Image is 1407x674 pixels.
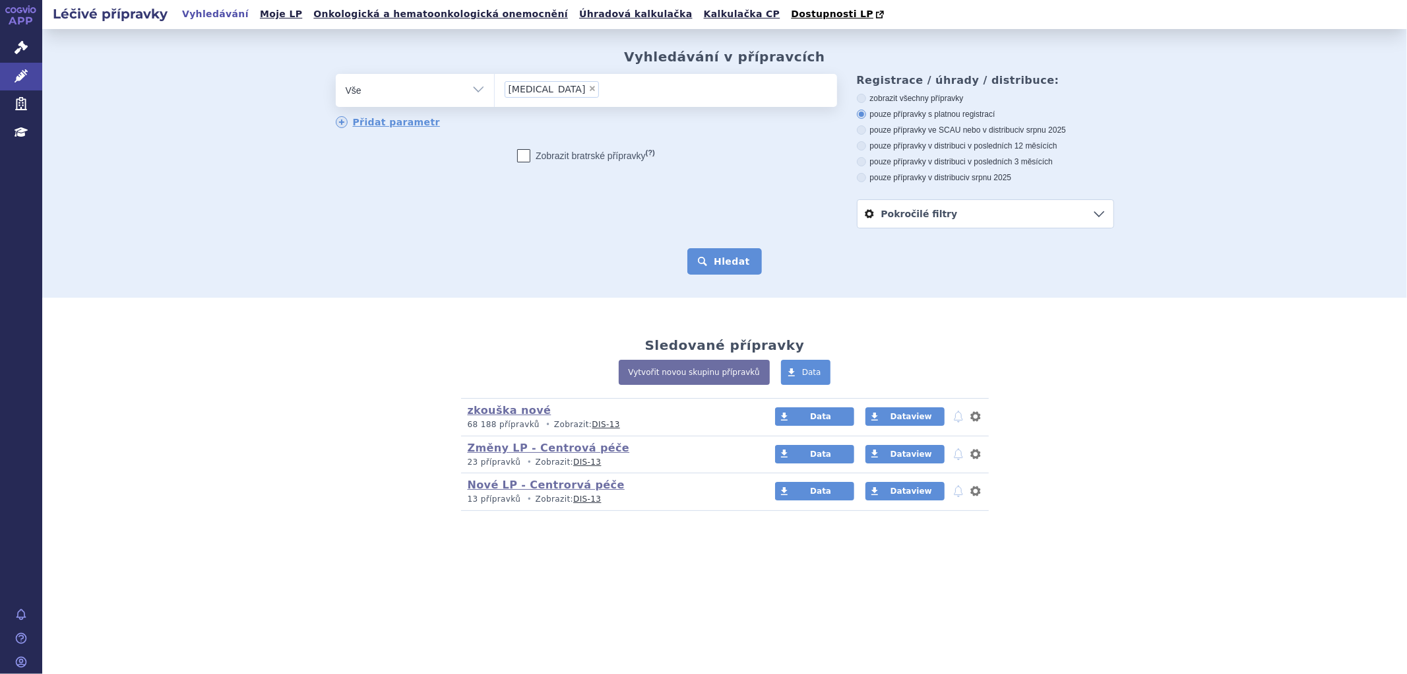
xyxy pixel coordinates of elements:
span: Data [810,487,831,496]
p: Zobrazit: [468,494,751,505]
label: pouze přípravky v distribuci [857,172,1114,183]
a: Data [775,407,854,426]
span: v srpnu 2025 [966,173,1011,182]
label: pouze přípravky s platnou registrací [857,109,1114,119]
a: Dataview [865,482,945,500]
a: Dataview [865,407,945,426]
a: Pokročilé filtry [858,200,1113,228]
a: Onkologická a hematoonkologická onemocnění [309,5,572,23]
h3: Registrace / úhrady / distribuce: [857,74,1114,86]
label: pouze přípravky v distribuci v posledních 12 měsících [857,141,1114,151]
span: Data [810,412,831,421]
a: Dostupnosti LP [787,5,891,24]
span: 13 přípravků [468,494,521,504]
span: Dostupnosti LP [791,9,873,19]
a: DIS-13 [573,457,601,467]
a: DIS-13 [573,494,601,504]
button: nastavení [969,409,982,424]
label: zobrazit všechny přípravky [857,93,1114,104]
a: zkouška nové [468,404,551,417]
abbr: (?) [646,149,655,157]
a: Změny LP - Centrová péče [468,442,630,454]
button: notifikace [952,409,965,424]
button: notifikace [952,446,965,462]
label: Zobrazit bratrské přípravky [517,149,655,162]
span: v srpnu 2025 [1020,125,1066,135]
span: Dataview [891,450,932,459]
a: Data [781,360,831,385]
input: [MEDICAL_DATA] [603,81,666,97]
i: • [524,494,536,505]
a: DIS-13 [592,420,619,429]
a: Moje LP [256,5,306,23]
span: × [588,84,596,92]
a: Data [775,482,854,500]
p: Zobrazit: [468,419,751,430]
h2: Vyhledávání v přípravcích [624,49,825,65]
a: Úhradová kalkulačka [575,5,697,23]
label: pouze přípravky ve SCAU nebo v distribuci [857,125,1114,135]
button: nastavení [969,446,982,462]
span: Data [810,450,831,459]
button: Hledat [687,248,762,275]
h2: Sledované přípravky [645,337,805,353]
a: Přidat parametr [336,116,441,128]
a: Vytvořit novou skupinu přípravků [619,360,770,385]
i: • [542,419,554,430]
span: [MEDICAL_DATA] [509,84,586,94]
h2: Léčivé přípravky [42,5,178,23]
span: Data [802,368,821,377]
span: Dataview [891,412,932,421]
span: 23 přípravků [468,457,521,467]
a: Data [775,445,854,463]
a: Vyhledávání [178,5,253,23]
a: Nové LP - Centrorvá péče [468,479,625,491]
label: pouze přípravky v distribuci v posledních 3 měsících [857,156,1114,167]
span: Dataview [891,487,932,496]
span: 68 188 přípravků [468,420,540,429]
button: notifikace [952,483,965,499]
p: Zobrazit: [468,457,751,468]
i: • [524,457,536,468]
button: nastavení [969,483,982,499]
a: Dataview [865,445,945,463]
a: Kalkulačka CP [700,5,784,23]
